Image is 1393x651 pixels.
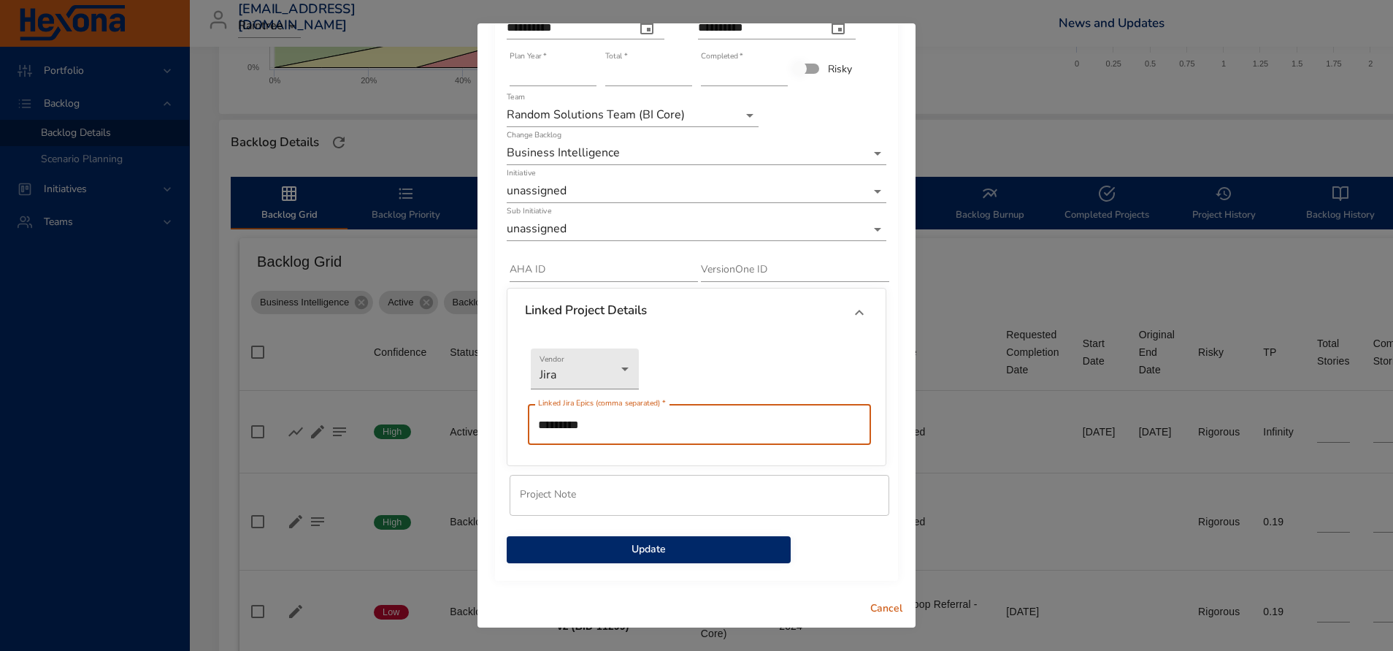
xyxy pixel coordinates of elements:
h6: Linked Project Details [525,303,647,318]
button: original end date [821,10,856,45]
div: Linked Project Details [507,289,886,337]
label: Team [507,94,525,102]
span: Risky [828,61,852,77]
label: Total [605,53,627,61]
div: Random Solutions Team (BI Core) [507,104,759,127]
button: start date [629,10,664,45]
div: unassigned [507,218,886,241]
span: Cancel [869,600,904,618]
span: Update [518,541,779,559]
label: Initiative [507,170,535,178]
label: Change Backlog [507,132,561,140]
label: Completed [701,53,743,61]
button: Cancel [863,595,910,623]
div: Business Intelligence [507,142,886,165]
div: Jira [531,349,639,389]
button: Update [507,536,791,563]
div: unassigned [507,180,886,203]
label: Sub Initiative [507,208,551,216]
label: Plan Year [510,53,546,61]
